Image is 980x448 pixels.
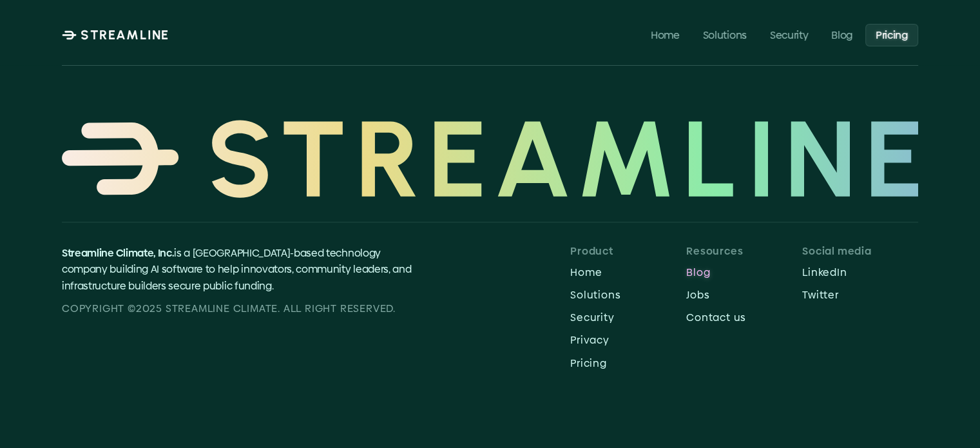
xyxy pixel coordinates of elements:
[62,27,169,43] a: STREAMLINE
[570,307,686,327] a: Security
[686,307,802,327] a: Contact us
[760,23,818,46] a: Security
[686,289,802,301] p: Jobs
[802,266,918,278] p: LinkedIn
[570,334,686,346] p: Privacy
[686,311,802,324] p: Contact us
[686,266,802,278] p: Blog
[570,357,686,369] p: Pricing
[570,262,686,282] a: Home
[832,28,853,41] p: Blog
[802,245,918,257] p: Social media
[686,245,802,257] p: Resources
[570,330,686,350] a: Privacy
[703,28,747,41] p: Solutions
[570,353,686,373] a: Pricing
[651,28,680,41] p: Home
[770,28,808,41] p: Security
[62,246,174,260] span: Streamline Climate, Inc.
[802,285,918,305] a: Twitter
[570,311,686,324] p: Security
[686,262,802,282] a: Blog
[62,245,425,295] p: is a [GEOGRAPHIC_DATA]-based technology company building AI software to help innovators, communit...
[876,28,908,41] p: Pricing
[640,23,690,46] a: Home
[802,262,918,282] a: LinkedIn
[802,289,918,301] p: Twitter
[570,245,686,257] p: Product
[570,289,686,301] p: Solutions
[62,300,425,317] p: Copyright ©2025 Streamline CLIMATE. all right reserved.
[81,27,169,43] p: STREAMLINE
[821,23,863,46] a: Blog
[686,285,802,305] a: Jobs
[865,23,918,46] a: Pricing
[570,266,686,278] p: Home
